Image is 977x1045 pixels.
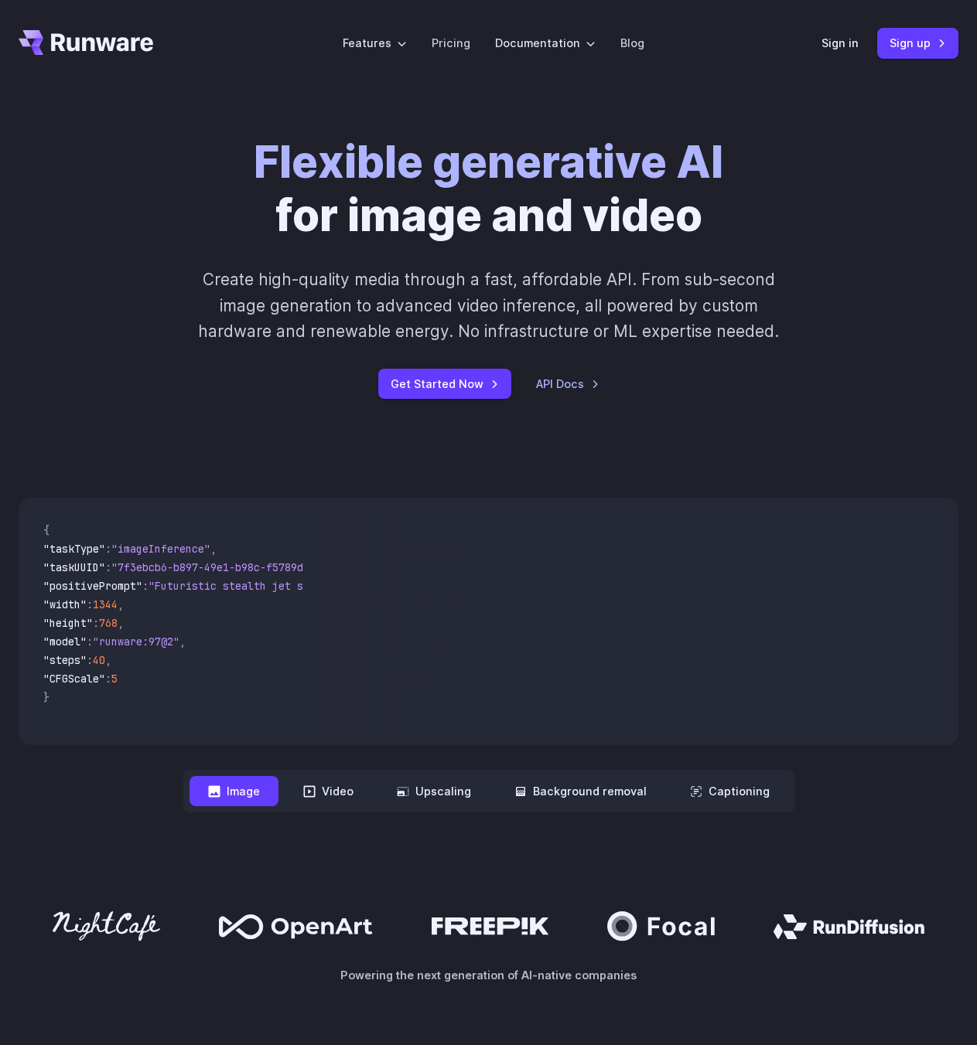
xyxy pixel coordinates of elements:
span: "runware:97@2" [93,635,179,648]
p: Powering the next generation of AI-native companies [19,966,958,984]
h1: for image and video [254,136,723,242]
span: 40 [93,653,105,667]
span: "model" [43,635,87,648]
a: Sign in [822,34,859,52]
span: : [87,653,93,667]
span: "height" [43,616,93,630]
a: Sign up [877,28,958,58]
span: : [105,560,111,574]
span: : [142,579,149,593]
button: Video [285,776,372,806]
span: : [105,672,111,686]
span: , [210,542,217,556]
label: Documentation [495,34,596,52]
span: "taskType" [43,542,105,556]
a: Pricing [432,34,470,52]
button: Image [190,776,278,806]
p: Create high-quality media through a fast, affordable API. From sub-second image generation to adv... [188,267,790,344]
span: 5 [111,672,118,686]
span: : [87,635,93,648]
span: "Futuristic stealth jet streaking through a neon-lit cityscape with glowing purple exhaust" [149,579,712,593]
label: Features [343,34,407,52]
span: , [179,635,186,648]
button: Background removal [496,776,665,806]
strong: Flexible generative AI [254,135,723,189]
span: { [43,523,50,537]
span: "positivePrompt" [43,579,142,593]
span: "taskUUID" [43,560,105,574]
a: Go to / [19,30,153,55]
a: Get Started Now [378,369,511,399]
span: 768 [99,616,118,630]
span: "steps" [43,653,87,667]
a: API Docs [536,375,600,393]
span: : [105,542,111,556]
span: , [118,616,124,630]
span: 1344 [93,597,118,611]
span: , [105,653,111,667]
button: Captioning [671,776,788,806]
span: : [93,616,99,630]
span: "imageInference" [111,542,210,556]
span: : [87,597,93,611]
a: Blog [620,34,644,52]
span: "7f3ebcb6-b897-49e1-b98c-f5789d2d40d7" [111,560,347,574]
span: , [118,597,124,611]
span: } [43,690,50,704]
span: "width" [43,597,87,611]
span: "CFGScale" [43,672,105,686]
button: Upscaling [378,776,490,806]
